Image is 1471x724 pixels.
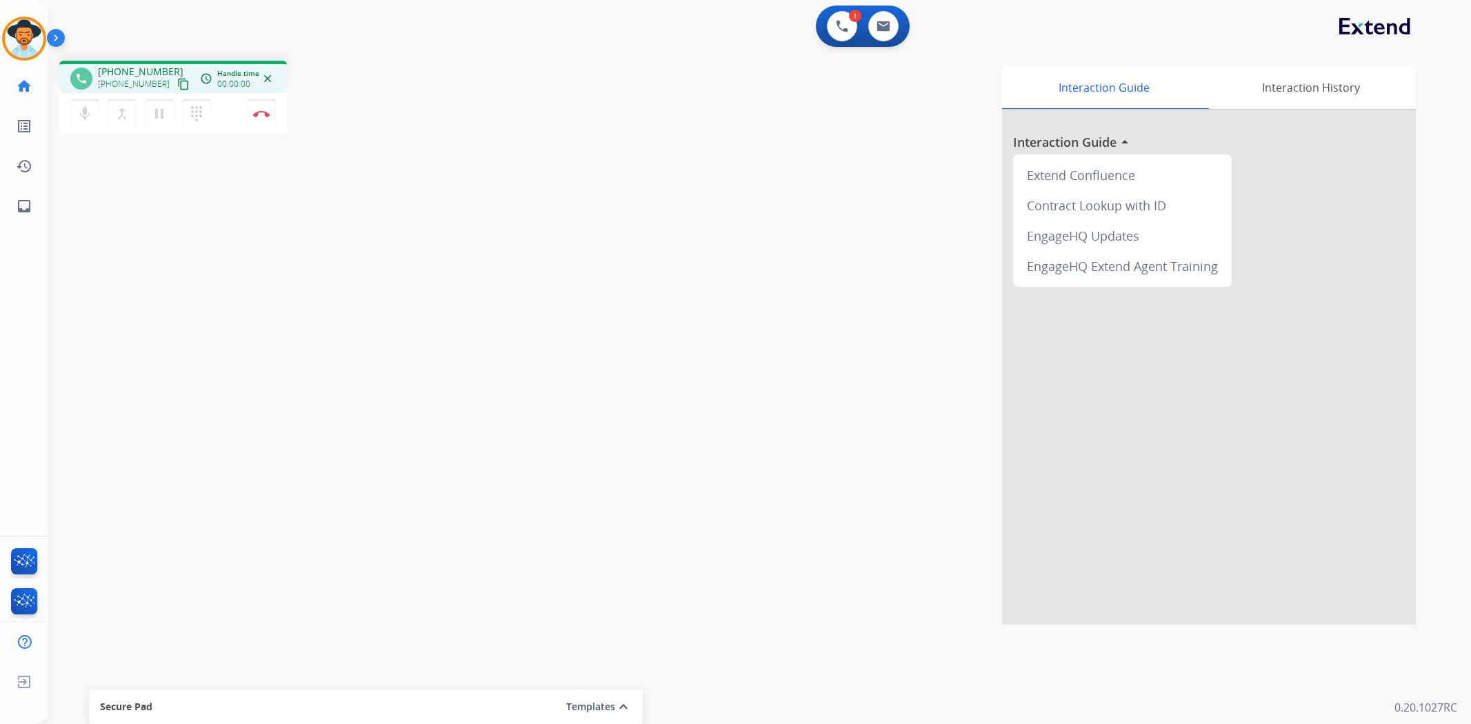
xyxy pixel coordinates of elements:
span: [PHONE_NUMBER] [98,79,170,90]
div: Extend Confluence [1019,160,1226,190]
div: Interaction Guide [1002,66,1205,109]
mat-icon: access_time [200,72,212,85]
div: 1 [849,10,861,22]
mat-icon: home [16,78,32,94]
div: EngageHQ Extend Agent Training [1019,251,1226,281]
span: [PHONE_NUMBER] [98,65,183,79]
mat-icon: inbox [16,198,32,214]
span: Secure Pad [100,700,152,714]
div: EngageHQ Updates [1019,221,1226,251]
img: control [253,110,270,117]
img: avatar [5,19,43,58]
span: 00:00:00 [217,79,250,90]
mat-icon: content_copy [177,78,190,90]
p: 0.20.1027RC [1394,699,1457,716]
mat-icon: merge_type [114,105,130,122]
mat-icon: list_alt [16,118,32,134]
span: Handle time [217,68,259,79]
mat-icon: history [16,158,32,174]
div: Contract Lookup with ID [1019,190,1226,221]
div: Interaction History [1205,66,1416,109]
mat-icon: pause [151,105,168,122]
button: Templates [566,698,615,715]
mat-icon: expand_less [615,698,632,715]
mat-icon: close [261,72,274,85]
mat-icon: dialpad [188,105,205,122]
mat-icon: mic [77,105,93,122]
mat-icon: phone [75,72,88,85]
